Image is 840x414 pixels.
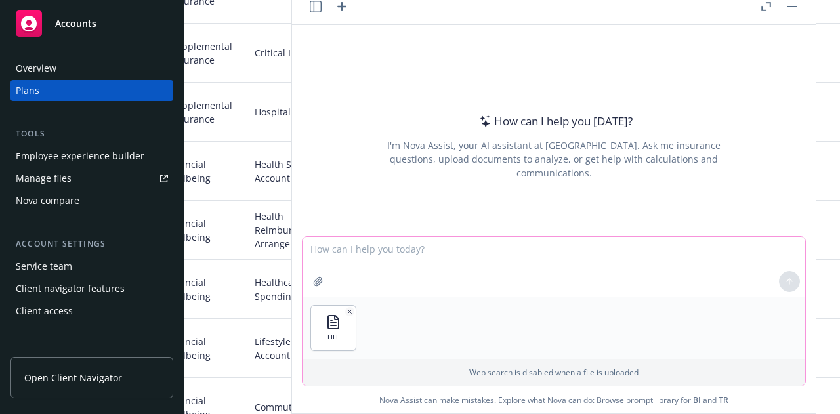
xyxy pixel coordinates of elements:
span: Supplemental Insurance [171,98,244,126]
a: TR [719,394,728,405]
div: Tools [10,127,173,140]
a: Nova compare [10,190,173,211]
a: BI [693,394,701,405]
div: Account settings [10,238,173,251]
div: Service team [16,256,72,277]
span: Nova Assist can make mistakes. Explore what Nova can do: Browse prompt library for and [297,386,810,413]
span: Critical Illness [255,46,316,60]
div: Client navigator features [16,278,125,299]
div: Manage files [16,168,72,189]
p: Web search is disabled when a file is uploaded [310,367,797,378]
span: Financial Wellbeing [167,157,244,185]
div: Employee experience builder [16,146,144,167]
div: How can I help you [DATE]? [476,113,633,130]
span: Financial Wellbeing [167,276,244,303]
a: Overview [10,58,173,79]
span: Lifestyle Spending Account [255,335,343,362]
div: Client access [16,300,73,321]
div: Nova compare [16,190,79,211]
span: Financial Wellbeing [167,217,244,244]
span: Open Client Navigator [24,371,122,384]
span: Commuter Transit [255,400,335,414]
span: Hospital Indemnity [255,105,338,119]
span: Supplemental Insurance [171,39,244,67]
span: Healthcare Flexible Spending Account [255,276,343,303]
span: Health Reimbursement Arrangement [255,209,343,251]
span: Accounts [55,18,96,29]
div: Overview [16,58,56,79]
a: Manage files [10,168,173,189]
span: FILE [327,333,340,341]
a: Employee experience builder [10,146,173,167]
div: Plans [16,80,39,101]
a: Client access [10,300,173,321]
a: Service team [10,256,173,277]
a: Plans [10,80,173,101]
span: Health Savings Account [255,157,343,185]
span: Financial Wellbeing [167,335,244,362]
a: Client navigator features [10,278,173,299]
div: I'm Nova Assist, your AI assistant at [GEOGRAPHIC_DATA]. Ask me insurance questions, upload docum... [369,138,738,180]
button: FILE [311,306,356,350]
a: Accounts [10,5,173,42]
